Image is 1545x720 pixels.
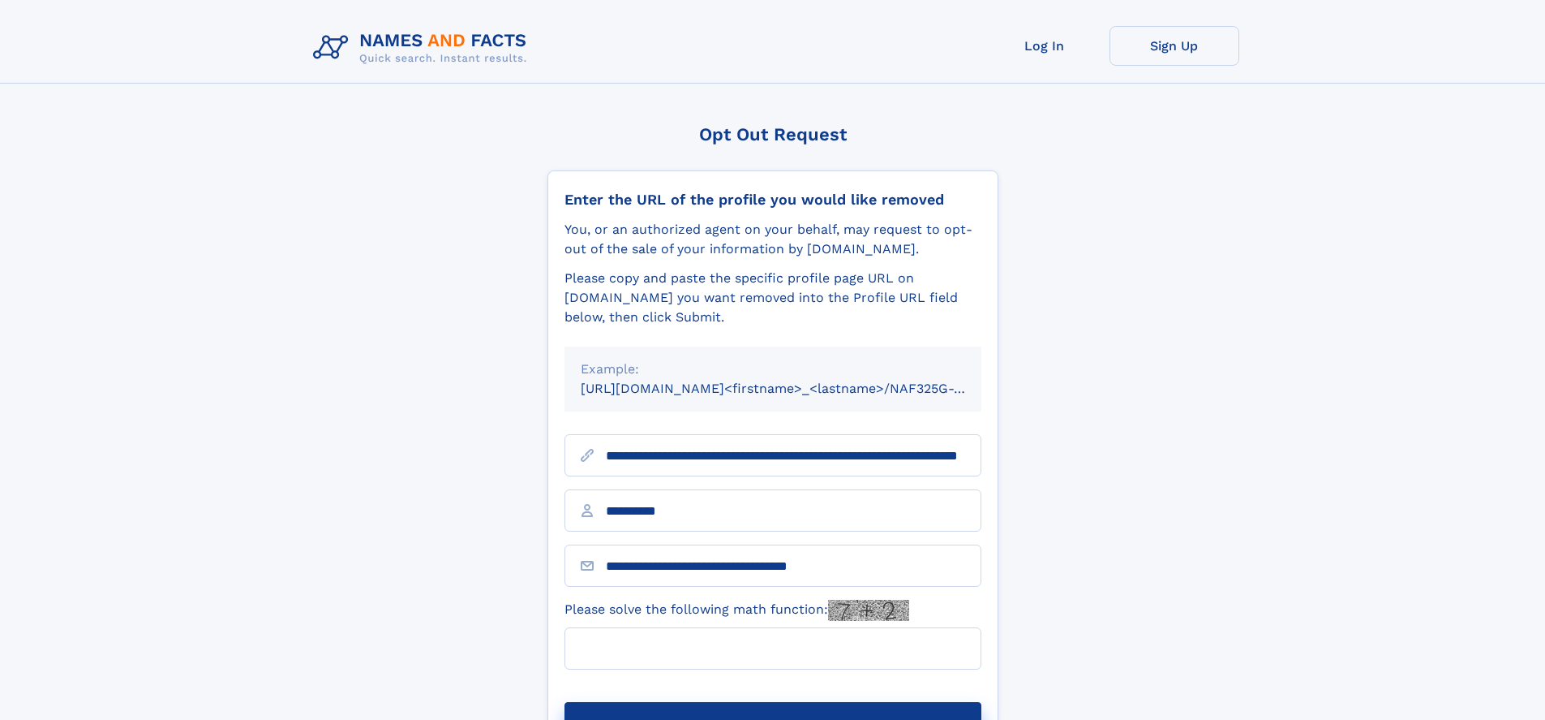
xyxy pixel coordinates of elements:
[581,381,1012,396] small: [URL][DOMAIN_NAME]<firstname>_<lastname>/NAF325G-xxxxxxxx
[1109,26,1239,66] a: Sign Up
[564,600,909,621] label: Please solve the following math function:
[564,191,981,209] div: Enter the URL of the profile you would like removed
[547,124,998,144] div: Opt Out Request
[980,26,1109,66] a: Log In
[581,360,965,379] div: Example:
[307,26,540,70] img: Logo Names and Facts
[564,269,981,327] div: Please copy and paste the specific profile page URL on [DOMAIN_NAME] you want removed into the Pr...
[564,220,981,259] div: You, or an authorized agent on your behalf, may request to opt-out of the sale of your informatio...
